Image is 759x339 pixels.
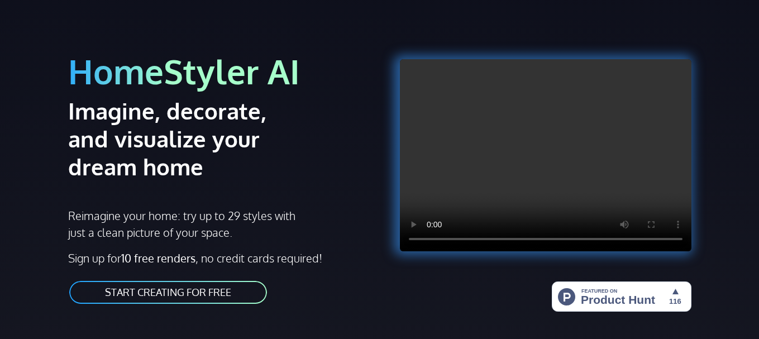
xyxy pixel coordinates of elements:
strong: 10 free renders [121,251,195,265]
p: Reimagine your home: try up to 29 styles with just a clean picture of your space. [68,207,297,241]
h1: HomeStyler AI [68,50,373,92]
a: START CREATING FOR FREE [68,280,268,305]
h2: Imagine, decorate, and visualize your dream home [68,97,312,180]
p: Sign up for , no credit cards required! [68,250,373,266]
img: HomeStyler AI - Interior Design Made Easy: One Click to Your Dream Home | Product Hunt [552,281,691,312]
